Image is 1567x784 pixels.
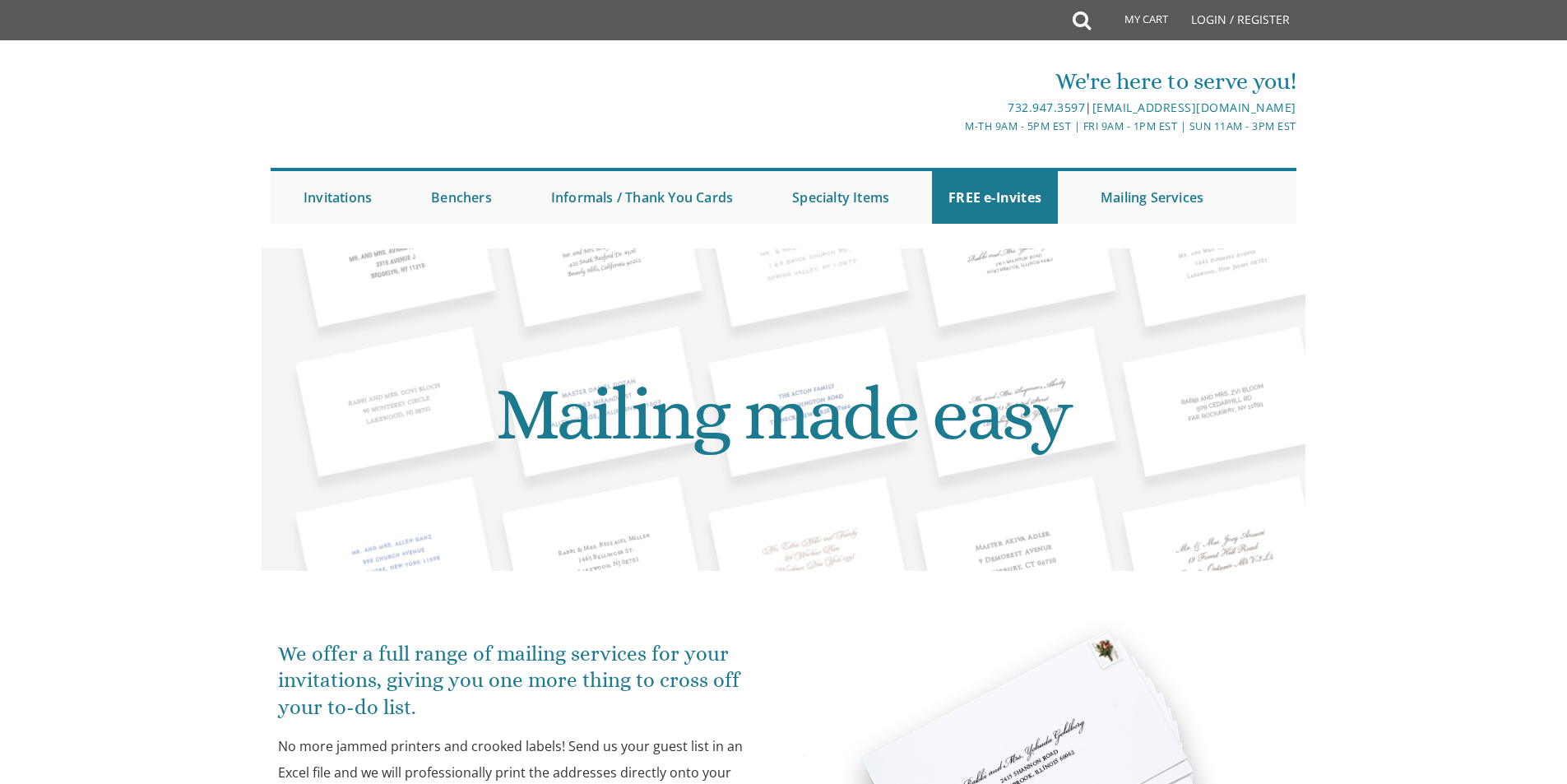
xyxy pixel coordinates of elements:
[278,641,772,721] p: We offer a full range of mailing services for your invitations, giving you one more thing to cros...
[415,171,508,224] a: Benchers
[287,171,388,224] a: Invitations
[1092,100,1296,115] a: [EMAIL_ADDRESS][DOMAIN_NAME]
[614,98,1296,118] div: |
[932,171,1058,224] a: FREE e-Invites
[274,261,1294,567] h1: Mailing made easy
[1089,2,1180,43] a: My Cart
[614,118,1296,135] div: M-Th 9am - 5pm EST | Fri 9am - 1pm EST | Sun 11am - 3pm EST
[1008,100,1085,115] a: 732.947.3597
[535,171,749,224] a: Informals / Thank You Cards
[614,65,1296,98] div: We're here to serve you!
[776,171,906,224] a: Specialty Items
[1084,171,1220,224] a: Mailing Services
